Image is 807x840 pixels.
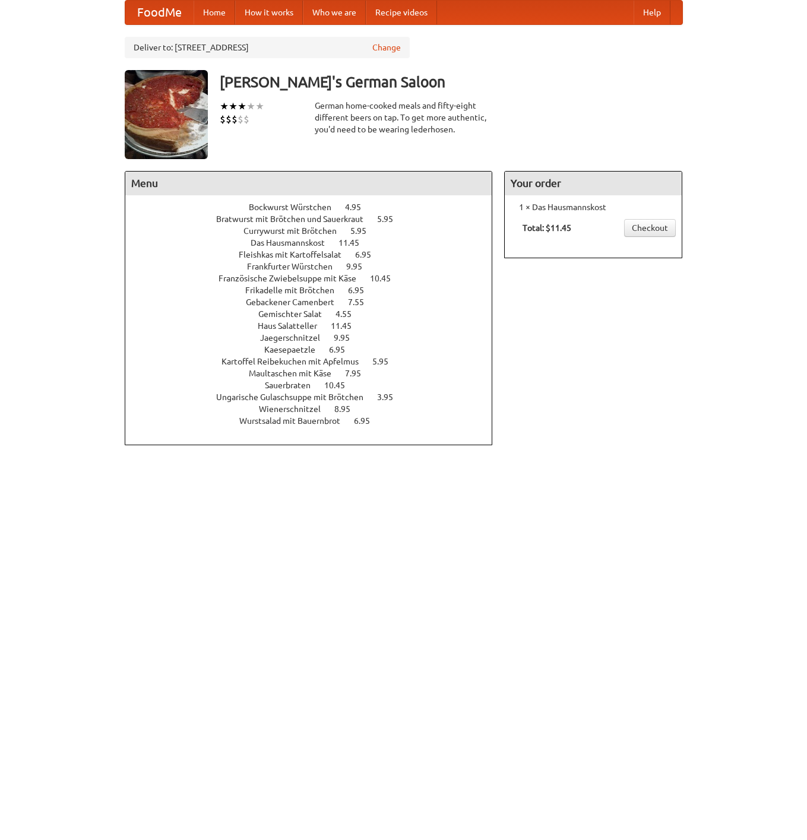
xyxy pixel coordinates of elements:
a: Sauerbraten 10.45 [265,381,367,390]
span: 7.95 [345,369,373,378]
span: Das Hausmannskost [251,238,337,248]
span: 11.45 [331,321,363,331]
span: Bockwurst Würstchen [249,202,343,212]
span: Gemischter Salat [258,309,334,319]
span: 6.95 [355,250,383,259]
span: 6.95 [354,416,382,426]
a: Bratwurst mit Brötchen und Sauerkraut 5.95 [216,214,415,224]
a: Who we are [303,1,366,24]
span: Wurstsalad mit Bauernbrot [239,416,352,426]
a: Ungarische Gulaschsuppe mit Brötchen 3.95 [216,392,415,402]
a: Jaegerschnitzel 9.95 [260,333,372,343]
span: Gebackener Camenbert [246,297,346,307]
span: Bratwurst mit Brötchen und Sauerkraut [216,214,375,224]
a: Fleishkas mit Kartoffelsalat 6.95 [239,250,393,259]
span: 10.45 [324,381,357,390]
div: German home-cooked meals and fifty-eight different beers on tap. To get more authentic, you'd nee... [315,100,493,135]
span: 5.95 [372,357,400,366]
span: Jaegerschnitzel [260,333,332,343]
span: Frikadelle mit Brötchen [245,286,346,295]
span: Kartoffel Reibekuchen mit Apfelmus [221,357,371,366]
h4: Your order [505,172,682,195]
span: Currywurst mit Brötchen [243,226,349,236]
a: How it works [235,1,303,24]
a: Help [634,1,670,24]
a: Bockwurst Würstchen 4.95 [249,202,383,212]
span: 6.95 [329,345,357,354]
h3: [PERSON_NAME]'s German Saloon [220,70,683,94]
li: $ [226,113,232,126]
a: Frikadelle mit Brötchen 6.95 [245,286,386,295]
li: ★ [255,100,264,113]
span: Sauerbraten [265,381,322,390]
span: Frankfurter Würstchen [247,262,344,271]
img: angular.jpg [125,70,208,159]
li: ★ [229,100,238,113]
a: FoodMe [125,1,194,24]
span: Maultaschen mit Käse [249,369,343,378]
a: Wurstsalad mit Bauernbrot 6.95 [239,416,392,426]
span: 5.95 [350,226,378,236]
a: Frankfurter Würstchen 9.95 [247,262,384,271]
span: Wienerschnitzel [259,404,333,414]
span: 5.95 [377,214,405,224]
span: Haus Salatteller [258,321,329,331]
span: 10.45 [370,274,403,283]
li: $ [232,113,238,126]
a: Maultaschen mit Käse 7.95 [249,369,383,378]
a: Change [372,42,401,53]
span: Kaesepaetzle [264,345,327,354]
a: Französische Zwiebelsuppe mit Käse 10.45 [219,274,413,283]
span: Ungarische Gulaschsuppe mit Brötchen [216,392,375,402]
a: Currywurst mit Brötchen 5.95 [243,226,388,236]
a: Recipe videos [366,1,437,24]
span: 4.55 [336,309,363,319]
span: 7.55 [348,297,376,307]
span: 4.95 [345,202,373,212]
li: ★ [220,100,229,113]
li: $ [220,113,226,126]
span: 11.45 [338,238,371,248]
h4: Menu [125,172,492,195]
li: 1 × Das Hausmannskost [511,201,676,213]
a: Wienerschnitzel 8.95 [259,404,372,414]
span: Französische Zwiebelsuppe mit Käse [219,274,368,283]
a: Kaesepaetzle 6.95 [264,345,367,354]
a: Haus Salatteller 11.45 [258,321,374,331]
a: Gemischter Salat 4.55 [258,309,374,319]
span: 9.95 [346,262,374,271]
span: Fleishkas mit Kartoffelsalat [239,250,353,259]
span: 9.95 [334,333,362,343]
a: Gebackener Camenbert 7.55 [246,297,386,307]
a: Das Hausmannskost 11.45 [251,238,381,248]
a: Kartoffel Reibekuchen mit Apfelmus 5.95 [221,357,410,366]
li: $ [238,113,243,126]
a: Checkout [624,219,676,237]
span: 8.95 [334,404,362,414]
div: Deliver to: [STREET_ADDRESS] [125,37,410,58]
li: ★ [246,100,255,113]
a: Home [194,1,235,24]
b: Total: $11.45 [523,223,571,233]
li: $ [243,113,249,126]
span: 6.95 [348,286,376,295]
span: 3.95 [377,392,405,402]
li: ★ [238,100,246,113]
